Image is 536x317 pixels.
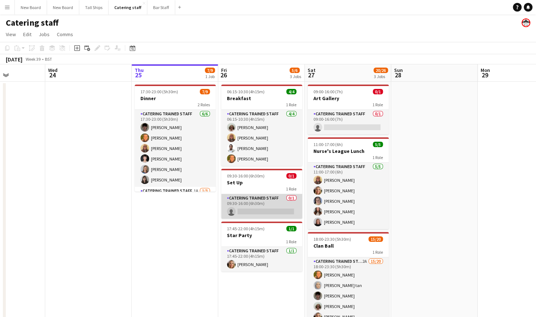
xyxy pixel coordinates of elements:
span: 11:00-17:00 (6h) [313,142,343,147]
app-card-role: Catering trained staff1/117:45-22:00 (4h15m)[PERSON_NAME] [221,247,302,271]
span: 26 [220,71,227,79]
app-card-role: Catering trained staff1A1/3 [135,187,216,232]
span: Sat [308,67,316,73]
app-job-card: 09:30-16:00 (6h30m)0/1Set Up1 RoleCatering trained staff0/109:30-16:00 (6h30m) [221,169,302,219]
span: Mon [481,67,490,73]
span: 06:15-10:30 (4h15m) [227,89,265,94]
span: 1 Role [372,249,383,255]
a: View [3,30,19,39]
span: 20/26 [373,68,388,73]
div: [DATE] [6,56,22,63]
span: Jobs [39,31,50,38]
span: 0/1 [373,89,383,94]
span: 1 Role [286,102,296,107]
app-job-card: 17:30-23:00 (5h30m)7/9Dinner2 RolesCatering trained staff6/617:30-23:00 (5h30m)[PERSON_NAME][PERS... [135,85,216,192]
app-card-role: Catering trained staff5/511:00-17:00 (6h)[PERSON_NAME][PERSON_NAME][PERSON_NAME][PERSON_NAME][PER... [308,163,389,229]
app-user-avatar: Beach Ballroom [522,18,530,27]
span: 17:45-22:00 (4h15m) [227,226,265,231]
span: 5/5 [373,142,383,147]
h3: Star Party [221,232,302,239]
h1: Catering staff [6,17,59,28]
a: Comms [54,30,76,39]
h3: Nurse's League Lunch [308,148,389,154]
span: 1 Role [286,239,296,244]
div: BST [45,56,52,62]
a: Edit [20,30,34,39]
app-job-card: 11:00-17:00 (6h)5/5Nurse's League Lunch1 RoleCatering trained staff5/511:00-17:00 (6h)[PERSON_NAM... [308,137,389,229]
span: Sun [394,67,403,73]
h3: Breakfast [221,95,302,102]
div: 3 Jobs [374,74,388,79]
span: 1 Role [372,155,383,160]
span: 09:30-16:00 (6h30m) [227,173,265,179]
span: 4/4 [286,89,296,94]
app-card-role: Catering trained staff6/617:30-23:00 (5h30m)[PERSON_NAME][PERSON_NAME][PERSON_NAME][PERSON_NAME][... [135,110,216,187]
div: 3 Jobs [290,74,301,79]
span: 7/9 [200,89,210,94]
app-job-card: 17:45-22:00 (4h15m)1/1Star Party1 RoleCatering trained staff1/117:45-22:00 (4h15m)[PERSON_NAME] [221,222,302,271]
span: 15/20 [368,236,383,242]
span: 09:00-16:00 (7h) [313,89,343,94]
span: Wed [48,67,58,73]
span: 27 [307,71,316,79]
span: 1/1 [286,226,296,231]
button: New Board [47,0,79,14]
span: Edit [23,31,31,38]
button: Tall Ships [79,0,109,14]
h3: Dinner [135,95,216,102]
a: Jobs [36,30,52,39]
app-card-role: Catering trained staff0/109:30-16:00 (6h30m) [221,194,302,219]
h3: Clan Ball [308,243,389,249]
app-job-card: 06:15-10:30 (4h15m)4/4Breakfast1 RoleCatering trained staff4/406:15-10:30 (4h15m)[PERSON_NAME][PE... [221,85,302,166]
app-card-role: Catering trained staff0/109:00-16:00 (7h) [308,110,389,134]
span: Fri [221,67,227,73]
button: New Board [15,0,47,14]
h3: Art Gallery [308,95,389,102]
button: Bar Staff [147,0,175,14]
span: 17:30-23:00 (5h30m) [140,89,178,94]
button: Catering staff [109,0,147,14]
h3: Set Up [221,179,302,186]
span: 24 [47,71,58,79]
span: 18:00-23:30 (5h30m) [313,236,351,242]
span: Week 39 [24,56,42,62]
span: 1 Role [286,186,296,192]
span: 29 [480,71,490,79]
span: 2 Roles [198,102,210,107]
app-job-card: 09:00-16:00 (7h)0/1Art Gallery1 RoleCatering trained staff0/109:00-16:00 (7h) [308,85,389,134]
span: 0/1 [286,173,296,179]
span: View [6,31,16,38]
span: Comms [57,31,73,38]
span: Thu [135,67,144,73]
span: 7/9 [205,68,215,73]
span: 5/6 [290,68,300,73]
div: 1 Job [205,74,215,79]
span: 25 [134,71,144,79]
span: 1 Role [372,102,383,107]
app-card-role: Catering trained staff4/406:15-10:30 (4h15m)[PERSON_NAME][PERSON_NAME][PERSON_NAME][PERSON_NAME] [221,110,302,166]
span: 28 [393,71,403,79]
